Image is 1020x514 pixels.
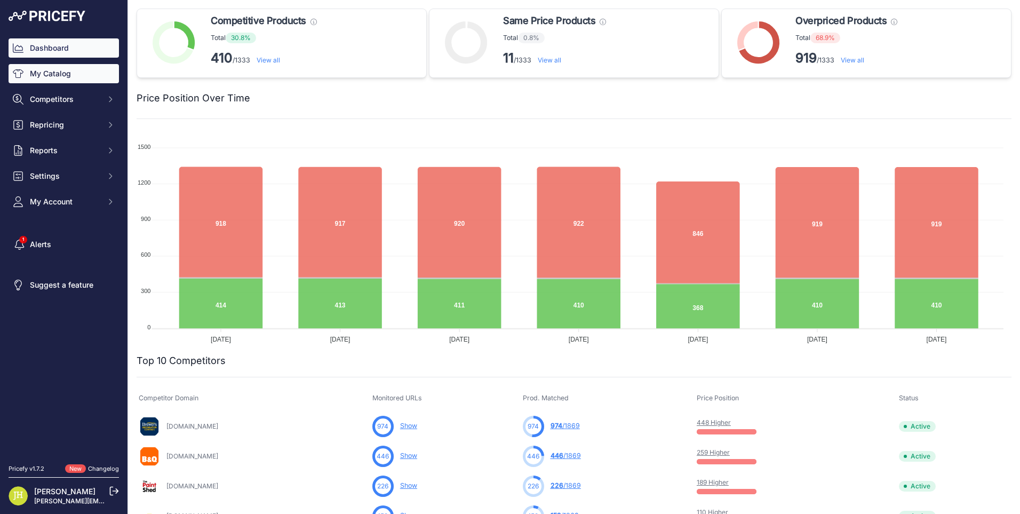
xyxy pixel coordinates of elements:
[551,452,563,460] span: 446
[400,452,417,460] a: Show
[538,56,561,64] a: View all
[688,336,708,343] tspan: [DATE]
[377,422,388,431] span: 974
[528,481,539,491] span: 226
[34,487,95,496] a: [PERSON_NAME]
[9,38,119,58] a: Dashboard
[400,481,417,489] a: Show
[795,13,887,28] span: Overpriced Products
[899,394,919,402] span: Status
[137,353,226,368] h2: Top 10 Competitors
[503,50,606,67] p: /1333
[697,478,729,486] a: 189 Higher
[138,144,150,150] tspan: 1500
[106,62,115,70] img: tab_keywords_by_traffic_grey.svg
[518,33,545,43] span: 0.8%
[17,28,26,36] img: website_grey.svg
[927,336,947,343] tspan: [DATE]
[697,448,730,456] a: 259 Higher
[899,481,936,492] span: Active
[503,33,606,43] p: Total
[528,422,539,431] span: 974
[330,336,350,343] tspan: [DATE]
[503,50,514,66] strong: 11
[551,481,563,489] span: 226
[697,394,739,402] span: Price Position
[697,418,731,426] a: 448 Higher
[65,464,86,473] span: New
[147,324,150,330] tspan: 0
[118,63,180,70] div: Keywords by Traffic
[17,17,26,26] img: logo_orange.svg
[226,33,256,43] span: 30.8%
[551,422,562,430] span: 974
[523,394,569,402] span: Prod. Matched
[166,422,218,430] a: [DOMAIN_NAME]
[9,141,119,160] button: Reports
[899,421,936,432] span: Active
[141,216,150,222] tspan: 900
[795,50,897,67] p: /1333
[9,167,119,186] button: Settings
[211,33,317,43] p: Total
[400,422,417,430] a: Show
[166,482,218,490] a: [DOMAIN_NAME]
[41,63,95,70] div: Domain Overview
[527,452,539,461] span: 446
[30,196,100,207] span: My Account
[138,179,150,186] tspan: 1200
[9,235,119,254] a: Alerts
[9,90,119,109] button: Competitors
[551,422,580,430] a: 974/1869
[9,11,85,21] img: Pricefy Logo
[211,50,317,67] p: /1333
[795,33,897,43] p: Total
[551,452,581,460] a: 446/1869
[141,251,150,258] tspan: 600
[503,13,595,28] span: Same Price Products
[211,50,233,66] strong: 410
[30,145,100,156] span: Reports
[795,50,817,66] strong: 919
[88,465,119,472] a: Changelog
[551,481,581,489] a: 226/1869
[257,56,280,64] a: View all
[9,275,119,295] a: Suggest a feature
[9,115,119,135] button: Repricing
[139,394,198,402] span: Competitor Domain
[211,13,306,28] span: Competitive Products
[9,64,119,83] a: My Catalog
[30,94,100,105] span: Competitors
[449,336,469,343] tspan: [DATE]
[9,464,44,473] div: Pricefy v1.7.2
[211,336,231,343] tspan: [DATE]
[807,336,827,343] tspan: [DATE]
[34,497,251,505] a: [PERSON_NAME][EMAIL_ADDRESS][PERSON_NAME][DOMAIN_NAME]
[166,452,218,460] a: [DOMAIN_NAME]
[841,56,864,64] a: View all
[377,481,388,491] span: 226
[9,38,119,452] nav: Sidebar
[30,120,100,130] span: Repricing
[30,17,52,26] div: v 4.0.25
[137,91,250,106] h2: Price Position Over Time
[141,288,150,294] tspan: 300
[377,452,389,461] span: 446
[899,451,936,462] span: Active
[30,171,100,181] span: Settings
[29,62,37,70] img: tab_domain_overview_orange.svg
[569,336,589,343] tspan: [DATE]
[372,394,422,402] span: Monitored URLs
[9,192,119,211] button: My Account
[810,33,840,43] span: 68.9%
[28,28,117,36] div: Domain: [DOMAIN_NAME]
